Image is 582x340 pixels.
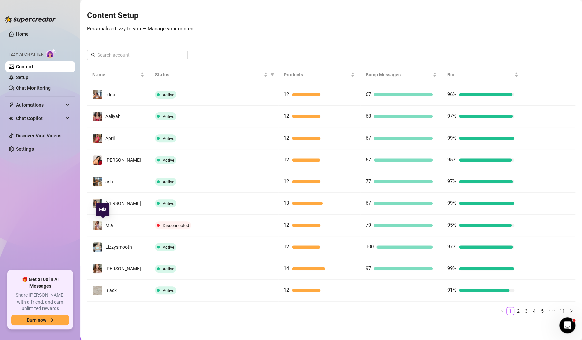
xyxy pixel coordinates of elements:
div: Mia [96,203,109,216]
span: Name [92,71,139,78]
span: arrow-right [49,318,54,322]
a: 11 [558,307,567,315]
span: 97% [447,113,456,119]
span: Active [163,245,174,250]
img: AI Chatter [46,49,56,58]
span: 95% [447,157,456,163]
input: Search account [97,51,178,59]
span: Active [163,92,174,97]
a: 1 [507,307,514,315]
span: 13 [284,200,289,206]
span: [PERSON_NAME] [105,157,141,163]
span: filter [270,73,274,77]
span: 12 [284,287,289,293]
span: Active [163,201,174,206]
span: 97% [447,178,456,184]
a: Setup [16,75,28,80]
span: [PERSON_NAME] [105,266,141,271]
button: Earn nowarrow-right [11,315,69,325]
img: Esmeralda [93,199,102,208]
a: 3 [523,307,530,315]
span: — [366,287,370,293]
th: Products [278,66,360,84]
span: Disconnected [163,223,189,228]
span: Chat Copilot [16,113,64,124]
span: Status [155,71,262,78]
a: 4 [531,307,538,315]
iframe: Intercom live chat [559,317,575,333]
img: Black [93,286,102,295]
li: Next Page [567,307,575,315]
img: April [93,134,102,143]
span: Bio [447,71,513,78]
span: Bump Messages [366,71,431,78]
span: 91% [447,287,456,293]
span: 79 [366,222,371,228]
span: 12 [284,178,289,184]
span: 96% [447,91,456,97]
span: 67 [366,200,371,206]
span: Active [163,114,174,119]
span: 99% [447,200,456,206]
span: Izzy AI Chatter [9,51,43,58]
span: 68 [366,113,371,119]
span: Automations [16,100,64,110]
span: 97 [366,265,371,271]
span: [PERSON_NAME] [105,201,141,206]
span: Active [163,136,174,141]
img: ash [93,177,102,186]
span: Mia [105,223,113,228]
a: Chat Monitoring [16,85,51,91]
span: 12 [284,222,289,228]
span: Active [163,179,174,184]
li: Previous Page [498,307,506,315]
span: 14 [284,265,289,271]
img: ildgaf [93,90,102,99]
span: Active [163,266,174,271]
span: 12 [284,91,289,97]
span: ••• [546,307,557,315]
th: Bump Messages [360,66,442,84]
img: Mia [93,221,102,230]
img: Sophia [93,155,102,165]
th: Name [87,66,150,84]
span: ildgaf [105,92,117,97]
span: 67 [366,135,371,141]
button: right [567,307,575,315]
span: filter [269,70,276,80]
span: Lizzysmooth [105,244,132,250]
th: Bio [442,66,524,84]
img: Aaliyah [93,112,102,121]
span: 12 [284,113,289,119]
img: Chloe [93,264,102,273]
span: search [91,53,96,57]
span: 100 [366,244,374,250]
span: 95% [447,222,456,228]
span: Share [PERSON_NAME] with a friend, and earn unlimited rewards [11,292,69,312]
img: Chat Copilot [9,116,13,121]
span: 97% [447,244,456,250]
span: Aaliyah [105,114,121,119]
span: 99% [447,265,456,271]
span: Earn now [27,317,46,323]
span: 12 [284,244,289,250]
span: 67 [366,91,371,97]
span: 12 [284,135,289,141]
span: April [105,136,115,141]
span: Active [163,288,174,293]
a: Home [16,31,29,37]
span: ash [105,179,113,184]
a: 5 [539,307,546,315]
h3: Content Setup [87,10,575,21]
span: 67 [366,157,371,163]
li: Next 5 Pages [546,307,557,315]
span: Personalized Izzy to you — Manage your content. [87,26,196,32]
button: left [498,307,506,315]
span: 77 [366,178,371,184]
a: 2 [515,307,522,315]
